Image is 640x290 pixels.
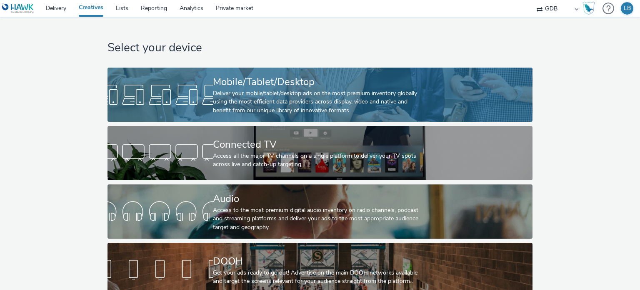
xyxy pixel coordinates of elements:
[582,2,598,15] a: Hawk Academy
[213,254,424,269] div: DOOH
[213,206,424,232] div: Access to the most premium digital audio inventory on radio channels, podcast and streaming platf...
[2,3,34,14] img: undefined Logo
[107,126,532,180] a: Connected TVAccess all the major TV channels on a single platform to deliver your TV spots across...
[213,152,424,169] div: Access all the major TV channels on a single platform to deliver your TV spots across live and ca...
[107,68,532,122] a: Mobile/Tablet/DesktopDeliver your mobile/tablet/desktop ads on the most premium inventory globall...
[213,89,424,115] div: Deliver your mobile/tablet/desktop ads on the most premium inventory globally using the most effi...
[107,184,532,239] a: AudioAccess to the most premium digital audio inventory on radio channels, podcast and streaming ...
[213,75,424,89] div: Mobile/Tablet/Desktop
[213,269,424,286] div: Get your ads ready to go out! Advertise on the main DOOH networks available and target the screen...
[624,2,631,15] div: LB
[107,40,532,56] h1: Select your device
[213,192,424,206] div: Audio
[582,2,595,15] img: Hawk Academy
[213,137,424,152] div: Connected TV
